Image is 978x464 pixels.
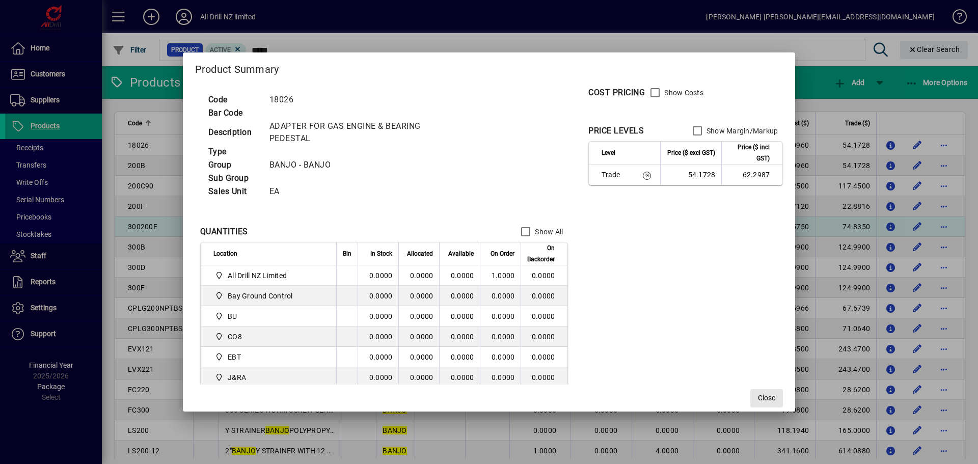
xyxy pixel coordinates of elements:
[439,367,480,388] td: 0.0000
[398,286,439,306] td: 0.0000
[203,93,264,106] td: Code
[398,326,439,347] td: 0.0000
[667,147,715,158] span: Price ($ excl GST)
[521,286,567,306] td: 0.0000
[521,367,567,388] td: 0.0000
[228,311,237,321] span: BU
[521,347,567,367] td: 0.0000
[203,185,264,198] td: Sales Unit
[439,265,480,286] td: 0.0000
[213,248,237,259] span: Location
[521,306,567,326] td: 0.0000
[358,326,398,347] td: 0.0000
[228,352,241,362] span: EBT
[750,389,783,407] button: Close
[203,106,264,120] td: Bar Code
[492,373,515,381] span: 0.0000
[660,165,721,185] td: 54.1728
[721,165,782,185] td: 62.2987
[183,52,796,82] h2: Product Summary
[398,265,439,286] td: 0.0000
[358,265,398,286] td: 0.0000
[439,306,480,326] td: 0.0000
[264,120,450,145] td: ADAPTER FOR GAS ENGINE & BEARING PEDESTAL
[200,226,248,238] div: QUANTITIES
[213,331,325,343] span: CO8
[491,248,514,259] span: On Order
[358,367,398,388] td: 0.0000
[203,172,264,185] td: Sub Group
[588,87,645,99] div: COST PRICING
[228,270,287,281] span: All Drill NZ Limited
[662,88,703,98] label: Show Costs
[758,393,775,403] span: Close
[228,291,293,301] span: Bay Ground Control
[398,367,439,388] td: 0.0000
[588,125,644,137] div: PRICE LEVELS
[203,158,264,172] td: Group
[203,120,264,145] td: Description
[228,372,246,383] span: J&RA
[492,353,515,361] span: 0.0000
[533,227,563,237] label: Show All
[407,248,433,259] span: Allocated
[264,158,450,172] td: BANJO - BANJO
[521,265,567,286] td: 0.0000
[264,93,450,106] td: 18026
[213,290,325,302] span: Bay Ground Control
[439,286,480,306] td: 0.0000
[492,312,515,320] span: 0.0000
[228,332,242,342] span: CO8
[704,126,778,136] label: Show Margin/Markup
[358,347,398,367] td: 0.0000
[448,248,474,259] span: Available
[439,347,480,367] td: 0.0000
[370,248,392,259] span: In Stock
[358,286,398,306] td: 0.0000
[264,185,450,198] td: EA
[213,269,325,282] span: All Drill NZ Limited
[203,145,264,158] td: Type
[213,310,325,322] span: BU
[398,306,439,326] td: 0.0000
[602,147,615,158] span: Level
[728,142,770,164] span: Price ($ incl GST)
[358,306,398,326] td: 0.0000
[602,170,629,180] span: Trade
[439,326,480,347] td: 0.0000
[343,248,351,259] span: Bin
[492,333,515,341] span: 0.0000
[213,351,325,363] span: EBT
[492,271,515,280] span: 1.0000
[521,326,567,347] td: 0.0000
[527,242,555,265] span: On Backorder
[398,347,439,367] td: 0.0000
[213,371,325,384] span: J&RA
[492,292,515,300] span: 0.0000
